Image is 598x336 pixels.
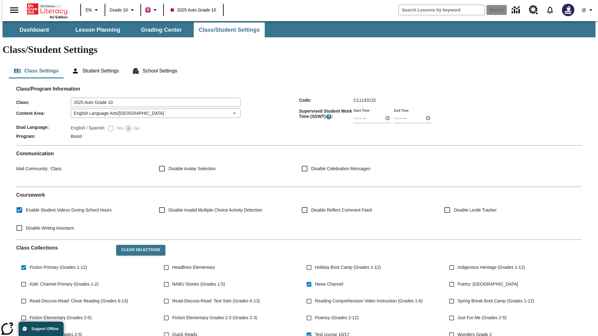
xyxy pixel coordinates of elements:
[116,245,165,255] button: Clear Selections
[9,63,589,78] div: Class/Student Settings
[315,281,343,287] span: News Channel
[16,111,71,116] span: Content Area :
[16,151,582,156] h2: Communication
[172,281,225,287] span: NABU Stories (Grades 1-5)
[16,245,111,251] h2: Class Collections
[311,207,372,213] span: Disable Reflect Comment Feed
[127,63,182,78] button: School Settings
[5,1,23,19] button: Open side menu
[16,125,71,130] span: Dual Language :
[31,327,59,331] span: Support Offline
[86,7,92,13] span: EN
[67,22,129,37] button: Lesson Planning
[16,166,49,171] span: Mail Community :
[542,2,558,18] a: Notifications
[16,86,582,92] h2: Class/Program Information
[50,15,68,19] span: NJ Edition
[311,166,370,172] span: Disable Celebration Messages
[30,315,92,321] span: Fiction Elementary (Grades 2-5)
[49,166,61,171] span: Class
[71,125,104,132] label: English / Spanish
[30,298,128,304] span: Read-Discuss-Read: Close Reading (Grades 6-13)
[2,21,596,37] div: SubNavbar
[458,281,518,287] span: Poetry: [GEOGRAPHIC_DATA]
[354,98,376,103] span: C11143132
[71,134,82,139] span: Boost
[19,322,64,336] button: Support Offline
[9,63,64,78] button: Class Settings
[172,298,260,304] span: Read-Discuss-Read: Text Sets (Grades 6-13)
[83,4,103,16] button: Language: EN, Select a language
[115,125,123,132] span: Yes
[16,92,582,140] div: Class/Program Information
[30,264,87,271] span: Fiction Primary (Grades 1-12)
[107,4,139,16] button: Grade: Grade 10, Select a grade
[143,4,161,16] button: Boost Class color is violet red. Change class color
[172,315,257,321] span: Fiction Elementary Grades 2-3 (Grades 2-3)
[2,22,265,37] div: SubNavbar
[399,5,485,15] input: search field
[67,63,124,78] button: Student Settings
[508,2,525,19] a: Data Center
[525,2,542,18] a: Resource Center, Will open in new tab
[558,2,578,18] button: Select a new avatar
[16,100,71,105] span: Class :
[16,192,582,235] div: Coursework
[458,315,506,321] span: Just For Me (Grades 2-5)
[132,125,140,132] span: No
[299,109,354,120] span: Supervised Student Work Time (SSWT) :
[27,2,68,19] div: Home
[458,298,534,304] span: Spring Break Boot Camp (Grades 1-12)
[30,281,98,287] span: Kids' Channel Primary (Grades 1-2)
[146,6,149,14] span: B
[299,98,354,103] span: Code :
[27,3,68,15] a: Home
[454,207,497,213] span: Disable Lexile Tracker
[315,264,381,271] span: Holiday Boot Camp (Grades 1-12)
[71,98,240,107] input: Class
[16,192,582,198] h2: Course work
[581,7,586,13] span: @
[194,22,265,37] button: Class/Student Settings
[354,108,369,113] label: Start Time
[326,114,332,120] button: Supervised Student Work Time is the timeframe when students can take LevelSet and when lessons ar...
[2,44,596,55] h1: Class/Student Settings
[315,315,358,321] span: Fluency (Grades 2-12)
[26,225,74,231] span: Disable Writing Assistant
[168,207,262,213] span: Disable Invalid Multiple Choice Activity Detection
[71,109,240,118] div: English Language Arts/[GEOGRAPHIC_DATA]
[26,207,112,213] span: Enable Student Videos During School Hours
[168,166,216,172] span: Disable Avatar Selection
[578,4,598,16] button: Profile/Settings
[130,22,192,37] button: Grading Center
[171,7,216,13] span: 2025 Auto Grade 10
[16,134,71,139] span: Program :
[562,4,574,16] img: Avatar
[3,22,65,37] button: Dashboard
[458,264,525,271] span: Indigenous Heritage (Grades 1-12)
[172,264,215,271] span: Headlines Elementary
[394,108,409,113] label: End Time
[16,151,582,182] div: Communication
[110,7,128,13] span: Grade 10
[315,298,423,304] span: Reading Comprehension Video Instruction (Grades 1-6)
